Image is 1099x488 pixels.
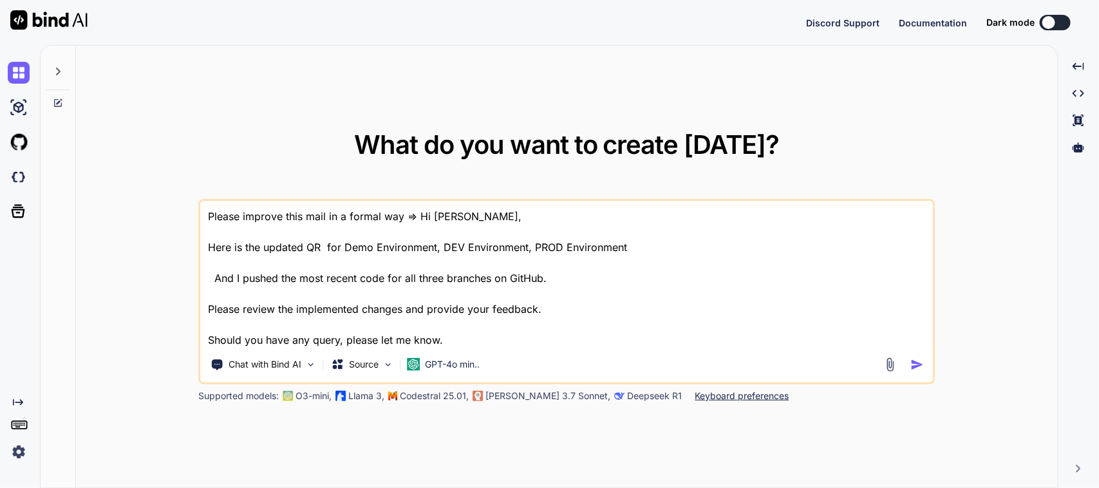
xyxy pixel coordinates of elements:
p: Source [350,358,379,371]
p: Codestral 25.01, [400,389,469,402]
img: icon [910,358,924,371]
img: claude [473,391,484,401]
textarea: Please improve this mail in a formal way => Hi [PERSON_NAME], Here is the updated QR for Demo Env... [201,201,933,348]
img: Mistral-AI [389,391,398,400]
img: settings [8,441,30,463]
p: Llama 3, [349,389,385,402]
p: O3-mini, [296,389,332,402]
p: Supported models: [199,389,279,402]
img: githubLight [8,131,30,153]
img: Llama2 [336,391,346,401]
img: darkCloudIdeIcon [8,166,30,188]
p: Deepseek R1 [628,389,682,402]
p: Keyboard preferences [695,389,789,402]
img: chat [8,62,30,84]
p: [PERSON_NAME] 3.7 Sonnet, [486,389,611,402]
p: Chat with Bind AI [229,358,302,371]
img: Bind AI [10,10,88,30]
span: What do you want to create [DATE]? [354,129,780,160]
button: Documentation [899,16,967,30]
span: Discord Support [806,17,879,28]
img: GPT-4 [283,391,294,401]
img: ai-studio [8,97,30,118]
span: Documentation [899,17,967,28]
button: Discord Support [806,16,879,30]
img: GPT-4o mini [408,358,420,371]
span: Dark mode [986,16,1035,29]
img: Pick Models [383,359,394,370]
img: attachment [883,357,897,372]
p: GPT-4o min.. [426,358,480,371]
img: claude [615,391,625,401]
img: Pick Tools [306,359,317,370]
